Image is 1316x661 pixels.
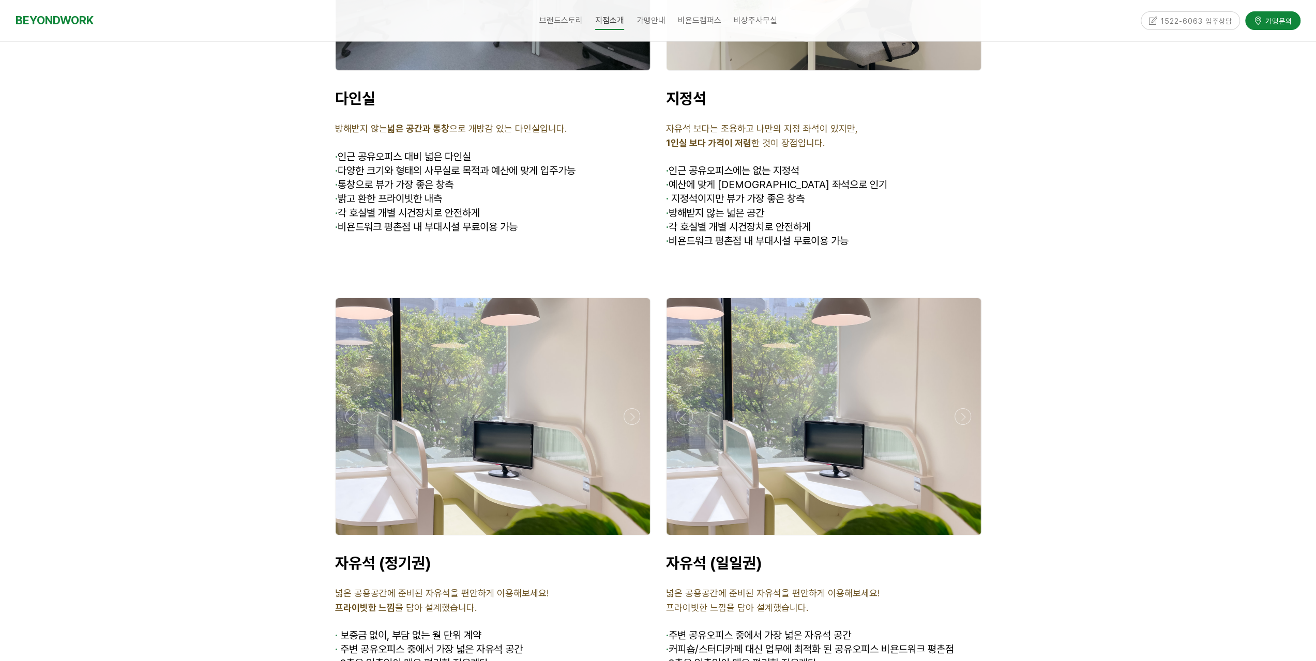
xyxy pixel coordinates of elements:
[734,16,777,25] span: 비상주사무실
[539,16,583,25] span: 브랜드스토리
[335,89,375,107] span: 다인실
[335,221,518,233] span: 비욘드워크 평촌점 내 부대시설 무료이용 가능
[533,8,589,34] a: 브랜드스토리
[666,207,669,219] strong: ·
[666,137,825,148] span: 한 것이 장점입니다.
[335,207,338,219] strong: ·
[666,221,811,233] span: 각 호실별 개별 시건장치로 안전하게
[335,588,549,598] span: 넓은 공용공간에 준비된 자유석을 편안하게 이용해보세요!
[666,137,751,148] strong: 1인실 보다 가격이 저렴
[335,164,338,177] strong: ·
[16,11,94,30] a: BEYONDWORK
[335,192,338,205] strong: ·
[666,643,954,655] span: 커피숍/스터디카페 대신 업무에 최적화 된 공유오피스 비욘드워크 평촌점
[335,554,431,572] span: 자유석 (정기권)
[335,602,395,613] strong: 프라이빗한 느낌
[669,164,799,177] span: 인근 공유오피스에는 없는 지정석
[1245,10,1300,28] a: 가맹문의
[666,235,849,247] span: 비욘드워크 평촌점 내 부대시설 무료이용 가능
[669,629,851,641] span: 주변 공유오피스 중에서 가장 넓은 자유석 공간
[338,150,471,163] span: 인근 공유오피스 대비 넓은 다인실
[678,16,721,25] span: 비욘드캠퍼스
[666,235,669,247] strong: ·
[666,192,669,205] strong: ·
[666,178,669,191] strong: ·
[666,178,887,191] span: 예산에 맞게 [DEMOGRAPHIC_DATA] 좌석으로 인기
[666,164,669,177] span: ·
[335,178,453,191] span: 통창으로 뷰가 가장 좋은 창측
[335,123,567,134] span: 방해받지 않는 으로 개방감 있는 다인실입니다.
[666,89,706,107] span: 지정석
[666,602,808,613] span: 프라이빗한 느낌을 담아 설계했습니다.
[335,207,480,219] span: 각 호실별 개별 시건장치로 안전하게
[666,221,669,233] strong: ·
[335,192,442,205] span: 밝고 환한 프라이빗한 내측
[728,8,783,34] a: 비상주사무실
[335,643,523,655] span: 주변 공유오피스 중에서 가장 넓은 자유석 공간
[335,643,338,655] strong: ·
[335,629,338,641] strong: ·
[672,8,728,34] a: 비욘드캠퍼스
[637,16,665,25] span: 가맹안내
[387,123,449,134] strong: 넓은 공간과 통창
[666,207,764,219] span: 방해받지 않는 넓은 공간
[666,588,880,598] span: 넓은 공용공간에 준비된 자유석을 편안하게 이용해보세요!
[340,629,481,641] span: 보증금 없이, 부담 없는 월 단위 계약
[666,554,762,572] span: 자유석 (일일권)
[1262,14,1292,25] span: 가맹문의
[589,8,630,34] a: 지점소개
[630,8,672,34] a: 가맹안내
[595,12,624,30] span: 지점소개
[666,192,805,205] span: 지정석이지만 뷰가 가장 좋은 창측
[335,602,477,613] span: 을 담아 설계했습니다.
[335,164,576,177] span: 다양한 크기와 형태의 사무실로 목적과 예산에 맞게 입주가능
[666,643,669,655] strong: ·
[666,123,858,134] span: 자유석 보다는 조용하고 나만의 지정 좌석이 있지만,
[335,150,338,163] span: ·
[335,221,338,233] strong: ·
[666,629,669,641] span: ·
[335,178,338,191] strong: ·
